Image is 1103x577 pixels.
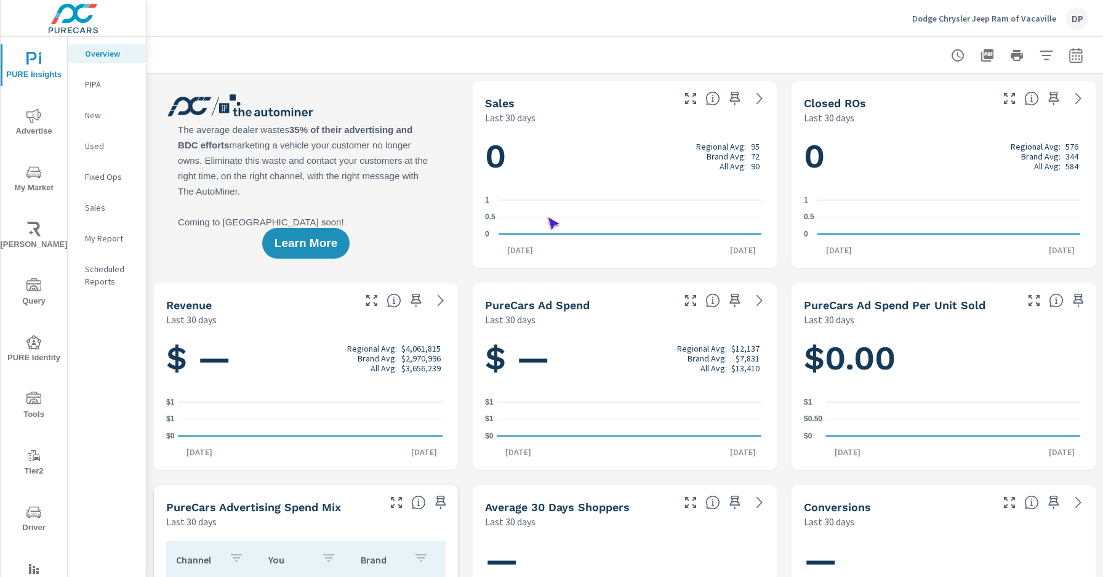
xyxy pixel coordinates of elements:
p: 576 [1065,142,1078,151]
p: [DATE] [403,446,446,458]
div: Scheduled Reports [68,260,146,291]
p: Last 30 days [485,312,535,327]
span: A rolling 30 day total of daily Shoppers on the dealership website, averaged over the selected da... [705,495,720,510]
p: Brand Avg: [688,353,727,363]
p: [DATE] [826,446,869,458]
p: Last 30 days [166,312,217,327]
h5: Average 30 Days Shoppers [485,501,630,514]
button: Make Fullscreen [1000,493,1019,512]
text: $1 [485,398,494,406]
p: [DATE] [499,244,542,256]
span: Average cost of advertising per each vehicle sold at the dealer over the selected date range. The... [1049,293,1064,308]
p: [DATE] [497,446,540,458]
text: $1 [485,415,494,424]
button: Print Report [1005,43,1029,68]
p: Channel [176,554,219,566]
button: Apply Filters [1034,43,1059,68]
p: Fixed Ops [85,171,136,183]
h1: $ — [166,337,446,379]
span: Number of Repair Orders Closed by the selected dealership group over the selected time range. [So... [1024,91,1039,106]
p: All Avg: [371,363,397,373]
p: Sales [85,201,136,214]
h1: 0 [485,135,764,177]
span: Save this to your personalized report [725,89,745,108]
text: $0 [485,432,494,440]
text: 0 [485,230,489,238]
button: Make Fullscreen [387,493,406,512]
p: Regional Avg: [347,344,397,353]
h5: Conversions [804,501,871,514]
span: Save this to your personalized report [431,493,451,512]
h1: 0 [804,135,1083,177]
span: Total sales revenue over the selected date range. [Source: This data is sourced from the dealer’s... [387,293,401,308]
p: Last 30 days [804,312,854,327]
button: Make Fullscreen [362,291,382,310]
span: Save this to your personalized report [1069,291,1088,310]
div: Used [68,137,146,155]
a: See more details in report [750,291,769,310]
span: Query [4,278,63,309]
button: Make Fullscreen [681,493,700,512]
text: 1 [485,196,489,204]
p: $2,970,996 [401,353,441,363]
p: You [268,554,311,566]
p: Dodge Chrysler Jeep Ram of Vacaville [912,13,1056,24]
span: This table looks at how you compare to the amount of budget you spend per channel as opposed to y... [411,495,426,510]
div: New [68,106,146,124]
span: Learn More [275,238,337,249]
span: Number of vehicles sold by the dealership over the selected date range. [Source: This data is sou... [705,91,720,106]
text: $1 [804,398,812,406]
p: Used [85,140,136,152]
p: 344 [1065,151,1078,161]
p: Regional Avg: [677,344,727,353]
p: Last 30 days [804,110,854,125]
p: Regional Avg: [1011,142,1061,151]
span: PURE Identity [4,335,63,365]
button: "Export Report to PDF" [975,43,1000,68]
h1: $ — [485,337,764,379]
a: See more details in report [1069,89,1088,108]
p: All Avg: [1034,161,1061,171]
h5: Sales [485,97,515,110]
text: 1 [804,196,808,204]
button: Make Fullscreen [681,89,700,108]
p: Last 30 days [804,514,854,529]
button: Make Fullscreen [1024,291,1044,310]
p: Last 30 days [485,110,535,125]
button: Make Fullscreen [681,291,700,310]
p: [DATE] [721,244,764,256]
button: Make Fullscreen [1000,89,1019,108]
span: Save this to your personalized report [725,493,745,512]
text: $1 [166,398,175,406]
text: $1 [166,415,175,424]
h5: PureCars Ad Spend Per Unit Sold [804,299,985,312]
p: Scheduled Reports [85,263,136,288]
a: See more details in report [750,493,769,512]
span: Advertise [4,108,63,139]
div: PIPA [68,75,146,94]
p: $12,137 [731,344,760,353]
span: Tier2 [4,448,63,478]
p: $4,061,815 [401,344,441,353]
p: [DATE] [1040,244,1083,256]
text: $0 [166,432,175,440]
span: Total cost of media for all PureCars channels for the selected dealership group over the selected... [705,293,720,308]
button: Learn More [262,228,350,259]
p: [DATE] [721,446,764,458]
span: [PERSON_NAME] [4,222,63,252]
text: $0.50 [804,415,822,424]
div: DP [1066,7,1088,30]
text: $0 [804,432,812,440]
a: See more details in report [1069,493,1088,512]
p: [DATE] [817,244,860,256]
div: Sales [68,198,146,217]
p: $7,831 [736,353,760,363]
span: Save this to your personalized report [725,291,745,310]
h5: Revenue [166,299,212,312]
div: Fixed Ops [68,167,146,186]
text: 0.5 [485,213,495,222]
p: Regional Avg: [696,142,746,151]
a: See more details in report [750,89,769,108]
h5: PureCars Ad Spend [485,299,590,312]
p: 72 [751,151,760,161]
